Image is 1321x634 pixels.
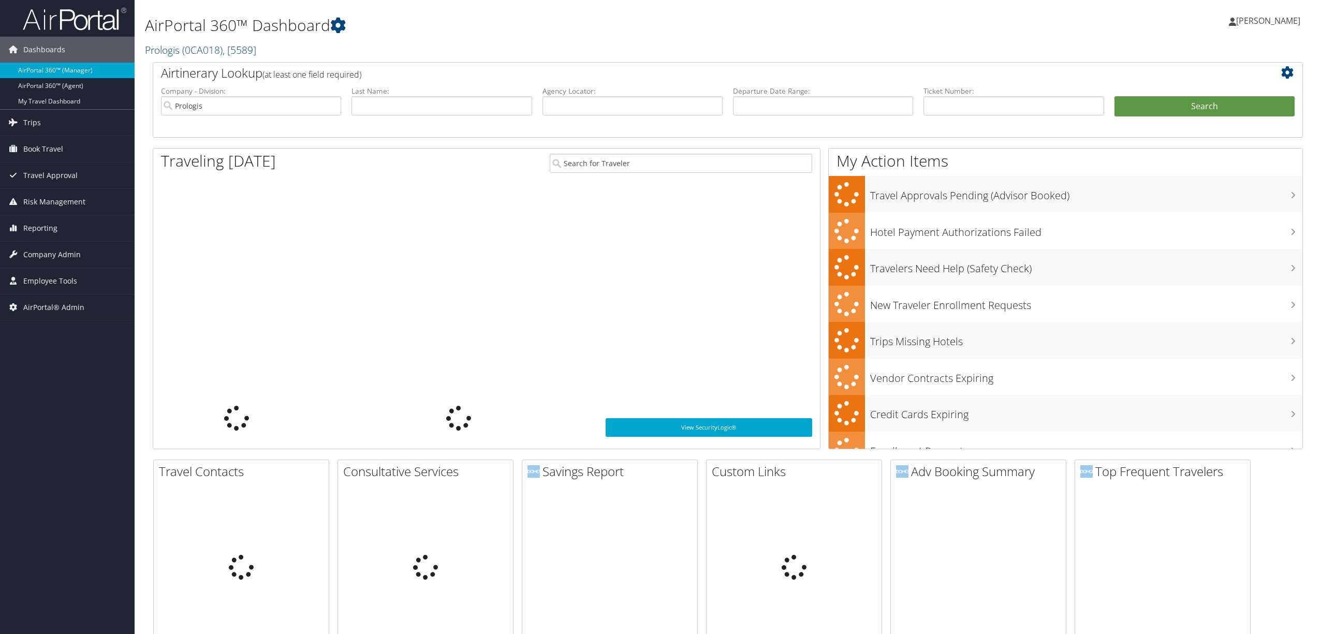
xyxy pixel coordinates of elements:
[23,242,81,268] span: Company Admin
[829,286,1302,322] a: New Traveler Enrollment Requests
[161,86,341,96] label: Company - Division:
[527,463,697,480] h2: Savings Report
[145,43,256,57] a: Prologis
[23,136,63,162] span: Book Travel
[161,64,1199,82] h2: Airtinerary Lookup
[829,150,1302,172] h1: My Action Items
[829,395,1302,432] a: Credit Cards Expiring
[829,322,1302,359] a: Trips Missing Hotels
[223,43,256,57] span: , [ 5589 ]
[870,402,1302,422] h3: Credit Cards Expiring
[870,329,1302,349] h3: Trips Missing Hotels
[23,37,65,63] span: Dashboards
[870,256,1302,276] h3: Travelers Need Help (Safety Check)
[23,7,126,31] img: airportal-logo.png
[23,215,57,241] span: Reporting
[262,69,361,80] span: (at least one field required)
[829,213,1302,249] a: Hotel Payment Authorizations Failed
[159,463,329,480] h2: Travel Contacts
[712,463,882,480] h2: Custom Links
[606,418,812,437] a: View SecurityLogic®
[829,359,1302,395] a: Vendor Contracts Expiring
[23,189,85,215] span: Risk Management
[829,249,1302,286] a: Travelers Need Help (Safety Check)
[896,463,1066,480] h2: Adv Booking Summary
[182,43,223,57] span: ( 0CA018 )
[870,293,1302,313] h3: New Traveler Enrollment Requests
[1236,15,1300,26] span: [PERSON_NAME]
[870,439,1302,459] h3: Enrollment Requests
[870,366,1302,386] h3: Vendor Contracts Expiring
[829,176,1302,213] a: Travel Approvals Pending (Advisor Booked)
[542,86,723,96] label: Agency Locator:
[550,154,812,173] input: Search for Traveler
[145,14,922,36] h1: AirPortal 360™ Dashboard
[896,465,908,478] img: domo-logo.png
[527,465,540,478] img: domo-logo.png
[733,86,913,96] label: Departure Date Range:
[1080,465,1093,478] img: domo-logo.png
[23,294,84,320] span: AirPortal® Admin
[161,150,276,172] h1: Traveling [DATE]
[1080,463,1250,480] h2: Top Frequent Travelers
[23,110,41,136] span: Trips
[923,86,1104,96] label: Ticket Number:
[870,220,1302,240] h3: Hotel Payment Authorizations Failed
[351,86,532,96] label: Last Name:
[343,463,513,480] h2: Consultative Services
[1229,5,1311,36] a: [PERSON_NAME]
[23,268,77,294] span: Employee Tools
[23,163,78,188] span: Travel Approval
[829,432,1302,468] a: Enrollment Requests
[1114,96,1295,117] button: Search
[870,183,1302,203] h3: Travel Approvals Pending (Advisor Booked)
